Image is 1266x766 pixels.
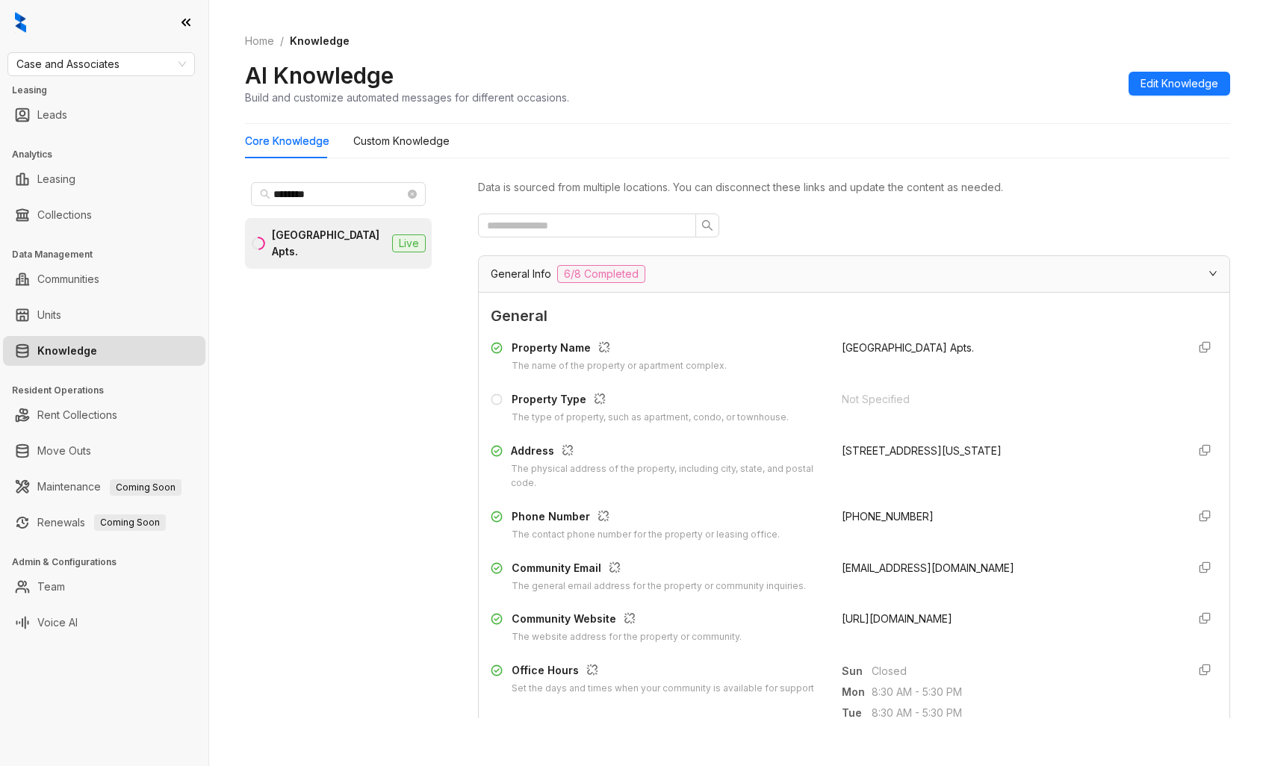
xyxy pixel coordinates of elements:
[512,579,806,594] div: The general email address for the property or community inquiries.
[3,300,205,330] li: Units
[842,391,1175,408] div: Not Specified
[701,219,713,231] span: search
[408,190,417,199] span: close-circle
[245,90,569,105] div: Build and customize automated messages for different occasions.
[872,684,1175,700] span: 8:30 AM - 5:30 PM
[842,510,934,523] span: [PHONE_NUMBER]
[110,479,181,496] span: Coming Soon
[3,400,205,430] li: Rent Collections
[479,256,1229,292] div: General Info6/8 Completed
[478,179,1230,196] div: Data is sourced from multiple locations. You can disconnect these links and update the content as...
[1208,269,1217,278] span: expanded
[512,630,742,644] div: The website address for the property or community.
[512,611,742,630] div: Community Website
[512,359,727,373] div: The name of the property or apartment complex.
[1141,75,1218,92] span: Edit Knowledge
[280,33,284,49] li: /
[3,200,205,230] li: Collections
[37,608,78,638] a: Voice AI
[512,340,727,359] div: Property Name
[37,264,99,294] a: Communities
[260,189,270,199] span: search
[512,560,806,579] div: Community Email
[16,53,186,75] span: Case and Associates
[290,34,350,47] span: Knowledge
[511,462,824,491] div: The physical address of the property, including city, state, and postal code.
[37,100,67,130] a: Leads
[872,663,1175,679] span: Closed
[12,384,208,397] h3: Resident Operations
[511,443,824,462] div: Address
[842,443,1175,459] div: [STREET_ADDRESS][US_STATE]
[512,411,789,425] div: The type of property, such as apartment, condo, or townhouse.
[37,508,166,538] a: RenewalsComing Soon
[245,61,394,90] h2: AI Knowledge
[842,341,974,354] span: [GEOGRAPHIC_DATA] Apts.
[3,336,205,366] li: Knowledge
[842,705,872,721] span: Tue
[491,305,1217,328] span: General
[842,561,1014,574] span: [EMAIL_ADDRESS][DOMAIN_NAME]
[353,133,450,149] div: Custom Knowledge
[37,400,117,430] a: Rent Collections
[12,555,208,569] h3: Admin & Configurations
[557,265,645,283] span: 6/8 Completed
[15,12,26,33] img: logo
[242,33,277,49] a: Home
[37,300,61,330] a: Units
[3,572,205,602] li: Team
[37,436,91,466] a: Move Outs
[392,234,426,252] span: Live
[842,684,872,700] span: Mon
[3,508,205,538] li: Renewals
[12,148,208,161] h3: Analytics
[842,663,872,679] span: Sun
[272,227,386,260] div: [GEOGRAPHIC_DATA] Apts.
[872,705,1175,721] span: 8:30 AM - 5:30 PM
[3,100,205,130] li: Leads
[37,200,92,230] a: Collections
[842,612,952,625] span: [URL][DOMAIN_NAME]
[3,264,205,294] li: Communities
[512,662,814,682] div: Office Hours
[12,84,208,97] h3: Leasing
[512,528,780,542] div: The contact phone number for the property or leasing office.
[491,266,551,282] span: General Info
[1129,72,1230,96] button: Edit Knowledge
[512,682,814,696] div: Set the days and times when your community is available for support
[3,164,205,194] li: Leasing
[3,608,205,638] li: Voice AI
[94,514,166,531] span: Coming Soon
[37,336,97,366] a: Knowledge
[3,472,205,502] li: Maintenance
[37,572,65,602] a: Team
[512,391,789,411] div: Property Type
[3,436,205,466] li: Move Outs
[37,164,75,194] a: Leasing
[12,248,208,261] h3: Data Management
[245,133,329,149] div: Core Knowledge
[512,508,780,528] div: Phone Number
